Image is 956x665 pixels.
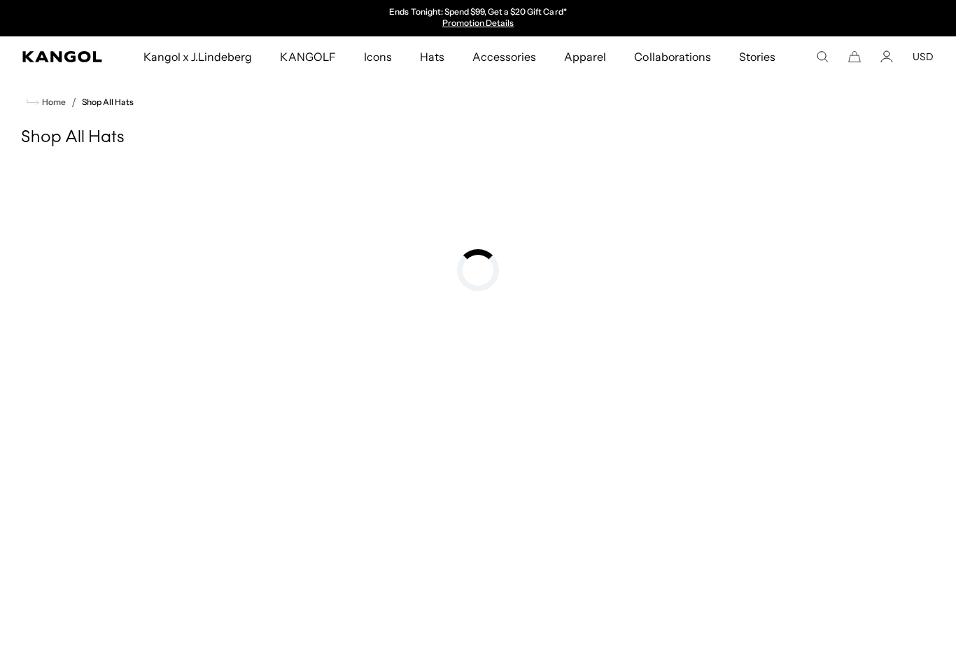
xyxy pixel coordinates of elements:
span: Stories [739,36,775,77]
span: Kangol x J.Lindeberg [143,36,253,77]
span: Collaborations [634,36,710,77]
span: Apparel [564,36,606,77]
span: Accessories [472,36,536,77]
button: USD [913,50,934,63]
a: Account [880,50,893,63]
span: Hats [420,36,444,77]
a: Promotion Details [442,17,514,28]
a: Kangol x J.Lindeberg [129,36,267,77]
a: Collaborations [620,36,724,77]
a: Apparel [550,36,620,77]
span: Icons [364,36,392,77]
div: 1 of 2 [334,7,622,29]
span: KANGOLF [280,36,335,77]
summary: Search here [816,50,829,63]
a: Accessories [458,36,550,77]
a: Shop All Hats [82,97,134,107]
a: Stories [725,36,789,77]
a: Kangol [22,51,103,62]
li: / [66,94,76,111]
slideshow-component: Announcement bar [334,7,622,29]
button: Cart [848,50,861,63]
div: Announcement [334,7,622,29]
h1: Shop All Hats [21,127,935,148]
a: Home [27,96,66,108]
span: Home [39,97,66,107]
a: Icons [350,36,406,77]
p: Ends Tonight: Spend $99, Get a $20 Gift Card* [389,7,566,18]
a: Hats [406,36,458,77]
a: KANGOLF [266,36,349,77]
